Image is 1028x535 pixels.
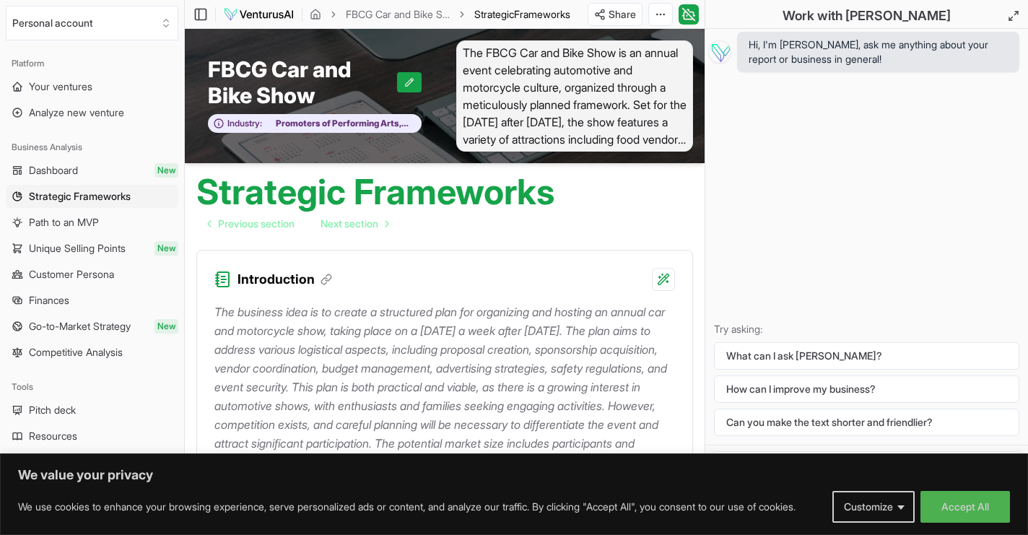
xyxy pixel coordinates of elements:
button: Customize [832,491,915,523]
span: Go-to-Market Strategy [29,319,131,334]
span: New [154,163,178,178]
button: What can I ask [PERSON_NAME]? [714,342,1019,370]
span: Unique Selling Points [29,241,126,256]
a: Pitch deck [6,399,178,422]
button: Industry:Promoters of Performing Arts, Sports, and Similar Events without Facilities [208,114,422,134]
div: Business Analysis [6,136,178,159]
button: Can you make the text shorter and friendlier? [714,409,1019,436]
a: Go to previous page [196,209,306,238]
p: We use cookies to enhance your browsing experience, serve personalized ads or content, and analyz... [18,498,796,516]
span: Your ventures [29,79,92,94]
span: Customer Persona [29,267,114,282]
p: The business idea is to create a structured plan for organizing and hosting an annual car and mot... [214,303,675,490]
span: Pitch deck [29,403,76,417]
div: Platform [6,52,178,75]
a: FBCG Car and Bike Show [346,7,450,22]
button: How can I improve my business? [714,375,1019,403]
span: Path to an MVP [29,215,99,230]
span: Hi, I'm [PERSON_NAME], ask me anything about your report or business in general! [749,38,1008,66]
span: Promoters of Performing Arts, Sports, and Similar Events without Facilities [262,118,414,129]
h1: Strategic Frameworks [196,175,554,209]
a: Finances [6,289,178,312]
span: Resources [29,429,77,443]
a: Go to next page [309,209,400,238]
button: Select an organization [6,6,178,40]
span: Analyze new venture [29,105,124,120]
h3: Introduction [238,269,332,290]
div: Tools [6,375,178,399]
a: DashboardNew [6,159,178,182]
span: Frameworks [514,8,570,20]
span: New [154,241,178,256]
span: Previous section [218,217,295,231]
a: Go-to-Market StrategyNew [6,315,178,338]
img: logo [223,6,295,23]
a: Unique Selling PointsNew [6,237,178,260]
a: Customer Persona [6,263,178,286]
h2: Work with [PERSON_NAME] [783,6,951,26]
span: Share [609,7,636,22]
a: Analyze new venture [6,101,178,124]
span: FBCG Car and Bike Show [208,56,397,108]
span: The FBCG Car and Bike Show is an annual event celebrating automotive and motorcycle culture, orga... [456,40,693,152]
img: Vera [708,40,731,64]
button: Accept All [920,491,1010,523]
a: Competitive Analysis [6,341,178,364]
p: Try asking: [714,322,1019,336]
a: Your ventures [6,75,178,98]
span: Competitive Analysis [29,345,123,360]
span: Dashboard [29,163,78,178]
span: Industry: [227,118,262,129]
span: Next section [321,217,378,231]
nav: breadcrumb [310,7,570,22]
span: StrategicFrameworks [474,7,570,22]
p: We value your privacy [18,466,1010,484]
span: Strategic Frameworks [29,189,131,204]
nav: pagination [196,209,400,238]
a: Strategic Frameworks [6,185,178,208]
a: Resources [6,425,178,448]
button: Share [588,3,642,26]
span: New [154,319,178,334]
a: Path to an MVP [6,211,178,234]
span: Finances [29,293,69,308]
